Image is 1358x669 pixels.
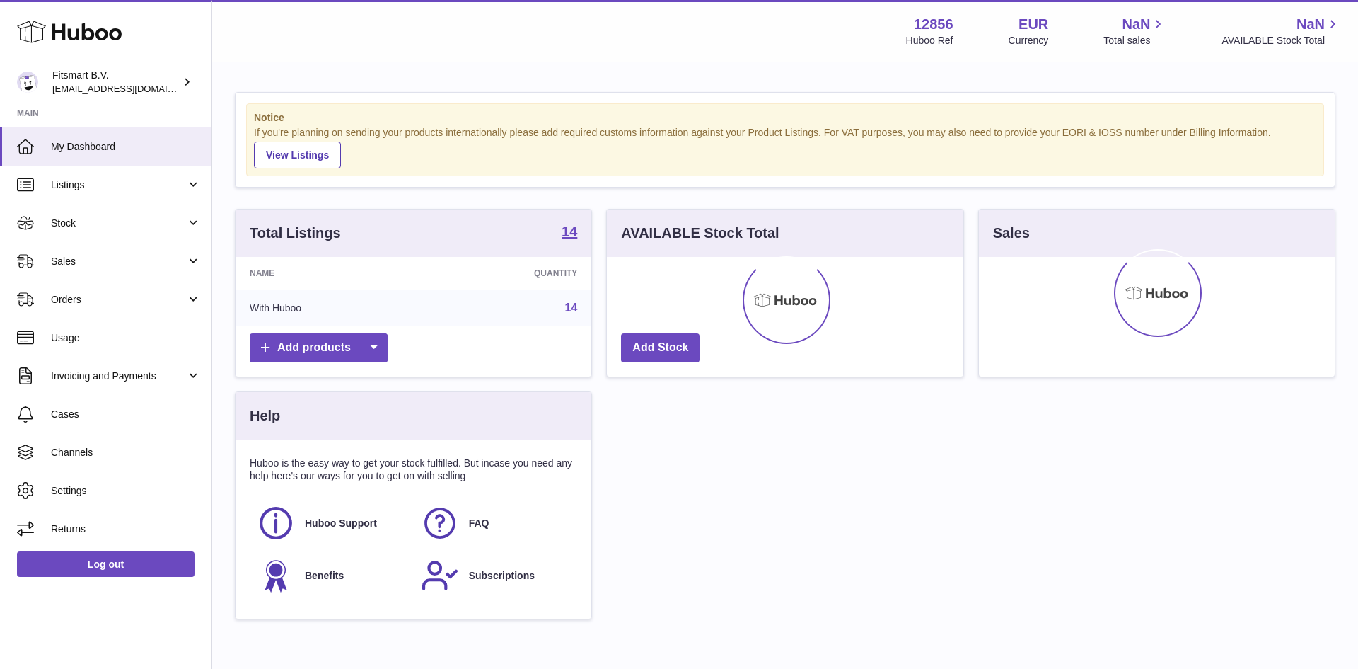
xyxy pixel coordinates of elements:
[1296,15,1325,34] span: NaN
[250,333,388,362] a: Add products
[562,224,577,241] a: 14
[51,522,201,536] span: Returns
[1103,15,1166,47] a: NaN Total sales
[51,293,186,307] span: Orders
[621,333,700,362] a: Add Stock
[257,556,407,595] a: Benefits
[51,217,186,230] span: Stock
[254,126,1316,168] div: If you're planning on sending your products internationally please add required customs informati...
[421,556,571,595] a: Subscriptions
[1018,15,1048,34] strong: EUR
[1009,34,1049,47] div: Currency
[257,504,407,542] a: Huboo Support
[51,370,186,383] span: Invoicing and Payments
[1122,15,1150,34] span: NaN
[51,408,201,421] span: Cases
[250,224,341,243] h3: Total Listings
[305,517,377,530] span: Huboo Support
[621,224,779,243] h3: AVAILABLE Stock Total
[236,257,424,290] th: Name
[52,83,208,94] span: [EMAIL_ADDRESS][DOMAIN_NAME]
[562,224,577,239] strong: 14
[250,406,280,425] h3: Help
[51,446,201,459] span: Channels
[1103,34,1166,47] span: Total sales
[305,569,344,583] span: Benefits
[52,69,180,96] div: Fitsmart B.V.
[254,111,1316,125] strong: Notice
[51,331,201,345] span: Usage
[51,484,201,498] span: Settings
[424,257,592,290] th: Quantity
[254,142,341,168] a: View Listings
[17,72,38,93] img: internalAdmin-12856@internal.huboo.com
[250,457,577,484] p: Huboo is the easy way to get your stock fulfilled. But incase you need any help here's our ways f...
[1221,15,1341,47] a: NaN AVAILABLE Stock Total
[993,224,1030,243] h3: Sales
[236,290,424,326] td: With Huboo
[51,178,186,192] span: Listings
[906,34,953,47] div: Huboo Ref
[51,255,186,268] span: Sales
[51,140,201,154] span: My Dashboard
[1221,34,1341,47] span: AVAILABLE Stock Total
[469,569,535,583] span: Subscriptions
[914,15,953,34] strong: 12856
[17,551,195,577] a: Log out
[469,517,489,530] span: FAQ
[421,504,571,542] a: FAQ
[565,302,578,314] a: 14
